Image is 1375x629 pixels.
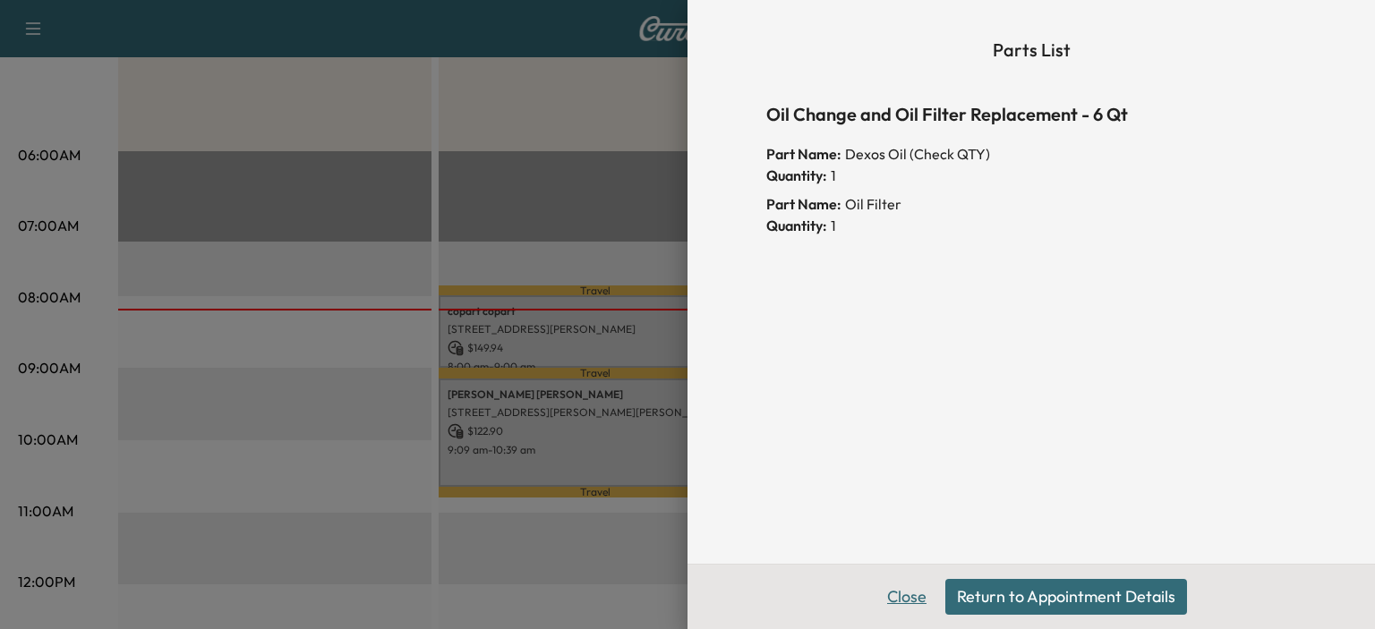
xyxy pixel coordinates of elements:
div: Dexos Oil (Check QTY) [766,143,1296,165]
h6: Parts List [766,36,1296,64]
div: 1 [766,215,1296,236]
button: Return to Appointment Details [945,579,1187,615]
span: Part Name: [766,193,841,215]
h6: Oil Change and Oil Filter Replacement - 6 Qt [766,100,1296,129]
div: Oil Filter [766,193,1296,215]
span: Quantity: [766,165,827,186]
div: 1 [766,165,1296,186]
span: Part Name: [766,143,841,165]
button: Close [875,579,938,615]
span: Quantity: [766,215,827,236]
